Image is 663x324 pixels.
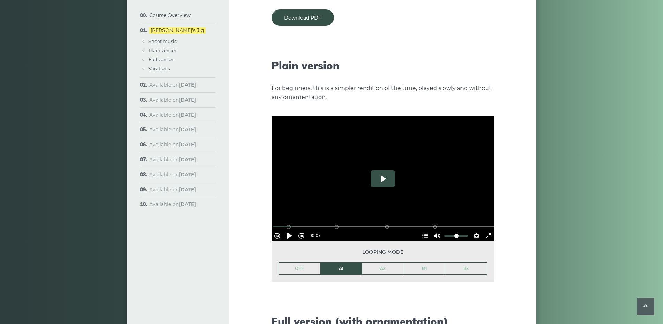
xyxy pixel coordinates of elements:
a: OFF [279,263,320,274]
strong: [DATE] [179,186,196,193]
strong: [DATE] [179,156,196,163]
strong: [DATE] [179,112,196,118]
span: Available on [149,201,196,207]
a: B1 [404,263,445,274]
p: For beginners, this is a simpler rendition of the tune, played slowly and without any ornamentation. [272,84,494,102]
strong: [DATE] [179,126,196,133]
span: Available on [149,97,196,103]
span: Looping mode [279,248,487,256]
a: Varations [148,66,170,71]
a: Full version [148,57,175,62]
strong: [DATE] [179,97,196,103]
strong: [DATE] [179,82,196,88]
strong: [DATE] [179,201,196,207]
strong: [DATE] [179,171,196,178]
h2: Plain version [272,59,494,72]
a: Plain version [148,47,178,53]
span: Available on [149,156,196,163]
a: [PERSON_NAME]’s Jig [149,27,206,34]
span: Available on [149,112,196,118]
strong: [DATE] [179,141,196,148]
span: Available on [149,126,196,133]
span: Available on [149,141,196,148]
a: Download PDF [272,9,334,26]
span: Available on [149,82,196,88]
a: B2 [445,263,487,274]
a: A2 [362,263,404,274]
a: Sheet music [148,38,177,44]
span: Available on [149,186,196,193]
a: Course Overview [149,12,191,19]
span: Available on [149,171,196,178]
